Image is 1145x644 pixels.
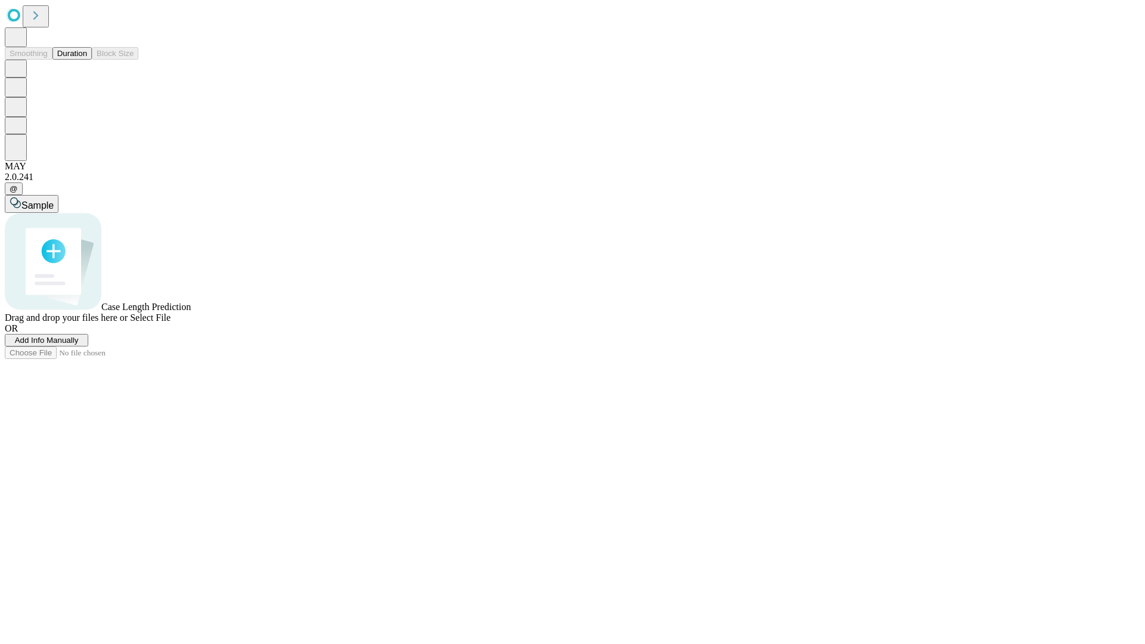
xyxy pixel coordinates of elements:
[52,47,92,60] button: Duration
[5,334,88,346] button: Add Info Manually
[10,184,18,193] span: @
[5,172,1140,182] div: 2.0.241
[5,182,23,195] button: @
[5,161,1140,172] div: MAY
[15,336,79,345] span: Add Info Manually
[5,312,128,323] span: Drag and drop your files here or
[5,195,58,213] button: Sample
[101,302,191,312] span: Case Length Prediction
[5,47,52,60] button: Smoothing
[130,312,171,323] span: Select File
[21,200,54,210] span: Sample
[5,323,18,333] span: OR
[92,47,138,60] button: Block Size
